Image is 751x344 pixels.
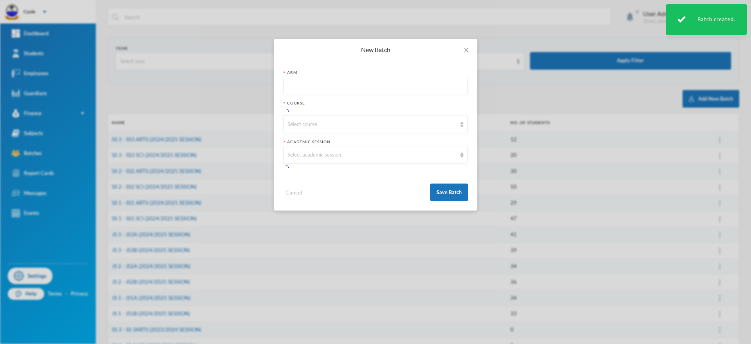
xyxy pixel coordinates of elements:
[283,109,289,114] i: icon: loading
[463,47,469,53] i: icon: close
[430,184,468,201] button: Save Batch
[283,100,468,106] div: Course
[287,121,456,128] div: Select course
[666,4,747,35] div: Batch created.
[283,70,468,76] div: Arm
[283,188,305,197] button: Cancel
[283,45,468,54] div: New Batch
[283,165,289,171] i: icon: loading
[283,139,468,145] div: Academic Session
[455,39,477,61] button: Close
[287,151,456,159] div: Select academic session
